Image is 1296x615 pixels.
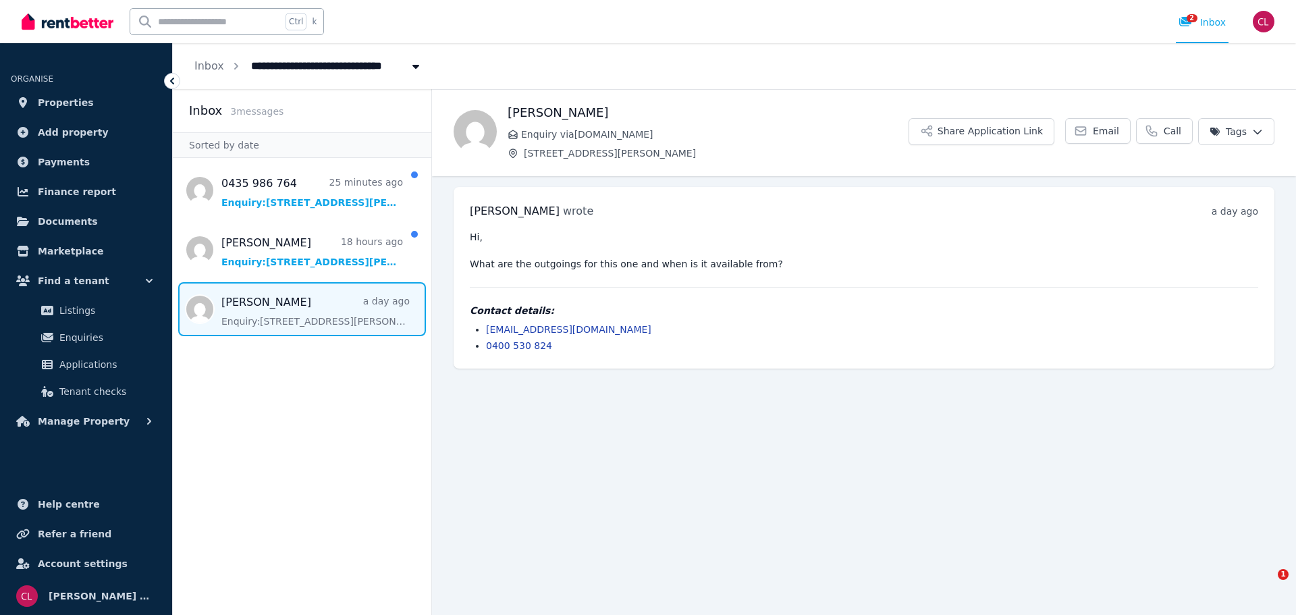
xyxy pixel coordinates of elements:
span: Tenant checks [59,383,151,400]
a: [PERSON_NAME]18 hours agoEnquiry:[STREET_ADDRESS][PERSON_NAME]. [221,235,403,269]
a: [EMAIL_ADDRESS][DOMAIN_NAME] [486,324,651,335]
span: 3 message s [230,106,283,117]
iframe: Intercom live chat [1250,569,1282,601]
a: Applications [16,351,156,378]
a: 0435 986 76425 minutes agoEnquiry:[STREET_ADDRESS][PERSON_NAME]. [221,176,403,209]
span: [PERSON_NAME] & [PERSON_NAME] [49,588,156,604]
span: Refer a friend [38,526,111,542]
span: 1 [1278,569,1289,580]
pre: Hi, What are the outgoings for this one and when is it available from? [470,230,1258,271]
button: Find a tenant [11,267,161,294]
h4: Contact details: [470,304,1258,317]
span: wrote [563,205,593,217]
img: Cheryl & Dave Lambert [16,585,38,607]
button: Manage Property [11,408,161,435]
span: ORGANISE [11,74,53,84]
a: Email [1065,118,1131,144]
a: Tenant checks [16,378,156,405]
span: Applications [59,356,151,373]
a: Account settings [11,550,161,577]
span: Add property [38,124,109,140]
span: Ctrl [286,13,306,30]
a: Inbox [194,59,224,72]
div: Sorted by date [173,132,431,158]
span: Documents [38,213,98,230]
span: Finance report [38,184,116,200]
span: Enquiry via [DOMAIN_NAME] [521,128,909,141]
span: Account settings [38,556,128,572]
a: Properties [11,89,161,116]
a: Finance report [11,178,161,205]
h2: Inbox [189,101,222,120]
a: Marketplace [11,238,161,265]
nav: Breadcrumb [173,43,444,89]
a: Payments [11,149,161,176]
span: 2 [1187,14,1197,22]
a: Help centre [11,491,161,518]
span: k [312,16,317,27]
span: Payments [38,154,90,170]
span: Tags [1210,125,1247,138]
span: Properties [38,95,94,111]
h1: [PERSON_NAME] [508,103,909,122]
a: 0400 530 824 [486,340,552,351]
span: Manage Property [38,413,130,429]
a: [PERSON_NAME]a day agoEnquiry:[STREET_ADDRESS][PERSON_NAME]. [221,294,410,328]
a: Call [1136,118,1193,144]
span: [PERSON_NAME] [470,205,560,217]
button: Tags [1198,118,1274,145]
span: Call [1164,124,1181,138]
img: RentBetter [22,11,113,32]
a: Refer a friend [11,520,161,547]
span: [STREET_ADDRESS][PERSON_NAME] [524,146,909,160]
a: Enquiries [16,324,156,351]
time: a day ago [1212,206,1258,217]
span: Enquiries [59,329,151,346]
button: Share Application Link [909,118,1054,145]
img: Cheryl & Dave Lambert [1253,11,1274,32]
a: Documents [11,208,161,235]
div: Inbox [1179,16,1226,29]
span: Help centre [38,496,100,512]
nav: Message list [173,158,431,342]
a: Add property [11,119,161,146]
span: Marketplace [38,243,103,259]
span: Find a tenant [38,273,109,289]
img: Benjamin Chadwick [454,110,497,153]
span: Email [1093,124,1119,138]
span: Listings [59,302,151,319]
a: Listings [16,297,156,324]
